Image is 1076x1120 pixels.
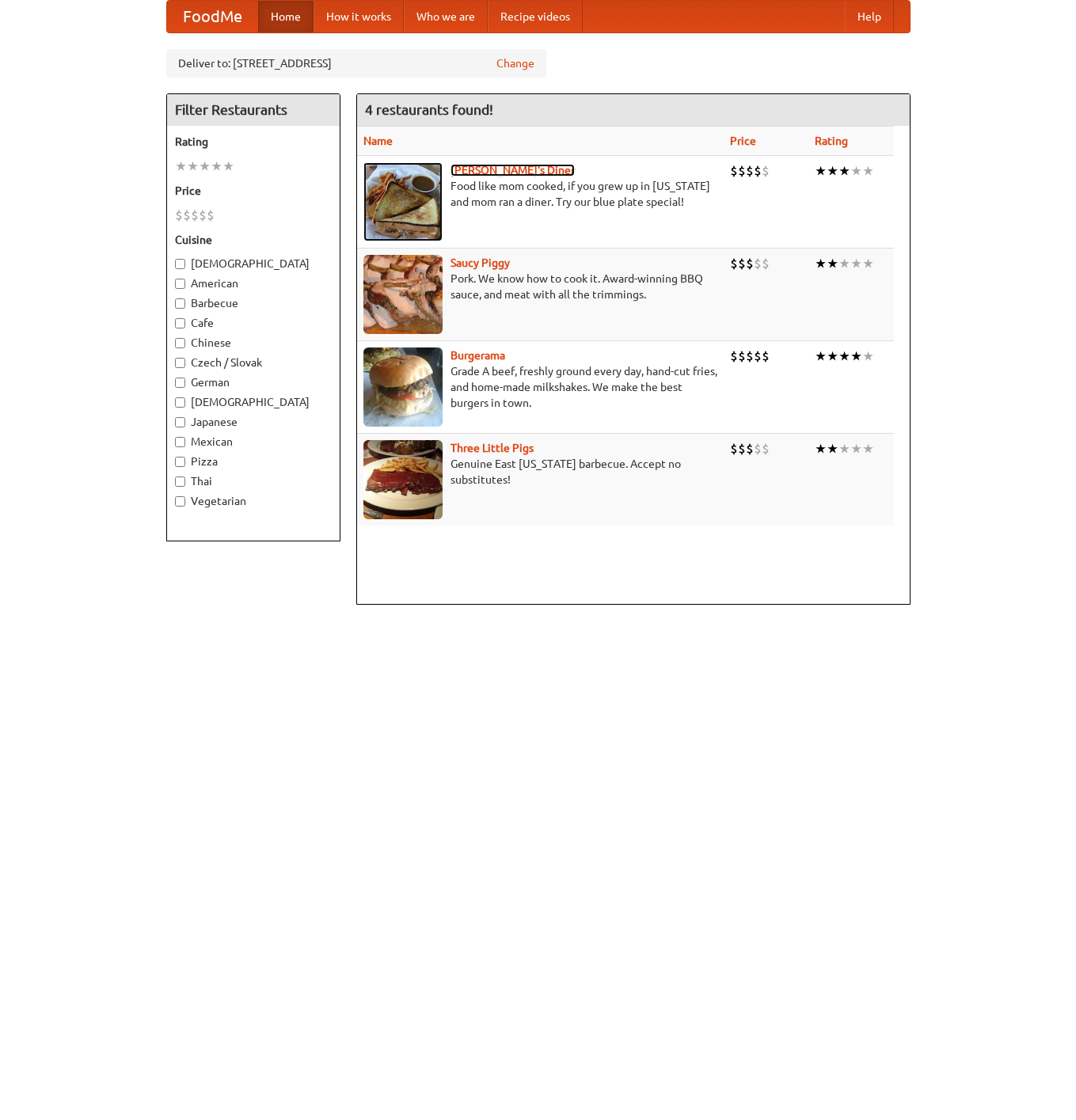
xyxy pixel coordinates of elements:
[762,162,770,180] li: $
[451,442,534,454] a: Three Little Pigs
[815,135,848,147] a: Rating
[175,259,185,269] input: [DEMOGRAPHIC_DATA]
[815,255,827,272] li: ★
[175,295,332,311] label: Barbecue
[175,473,332,489] label: Thai
[258,1,314,32] a: Home
[175,493,332,509] label: Vegetarian
[167,94,340,126] h4: Filter Restaurants
[815,162,827,180] li: ★
[363,271,717,302] p: Pork. We know how to cook it. Award-winning BBQ sauce, and meat with all the trimmings.
[199,158,211,175] li: ★
[175,378,185,388] input: German
[746,440,754,457] li: $
[451,256,510,269] a: Saucy Piggy
[175,355,332,370] label: Czech / Slovak
[827,162,838,180] li: ★
[762,255,770,272] li: $
[363,456,717,488] p: Genuine East [US_STATE] barbecue. Accept no substitutes!
[175,315,332,331] label: Cafe
[175,279,185,289] input: American
[862,440,874,457] li: ★
[850,162,862,180] li: ★
[222,158,234,175] li: ★
[746,162,754,180] li: $
[175,417,185,427] input: Japanese
[862,162,874,180] li: ★
[175,394,332,410] label: [DEMOGRAPHIC_DATA]
[746,255,754,272] li: $
[827,347,838,365] li: ★
[738,440,746,457] li: $
[175,158,187,175] li: ★
[211,158,222,175] li: ★
[762,347,770,365] li: $
[838,440,850,457] li: ★
[850,440,862,457] li: ★
[175,232,332,248] h5: Cuisine
[730,440,738,457] li: $
[175,454,332,469] label: Pizza
[862,255,874,272] li: ★
[730,255,738,272] li: $
[191,207,199,224] li: $
[451,349,505,362] a: Burgerama
[746,347,754,365] li: $
[363,178,717,210] p: Food like mom cooked, if you grew up in [US_STATE] and mom ran a diner. Try our blue plate special!
[762,440,770,457] li: $
[175,183,332,199] h5: Price
[314,1,404,32] a: How it works
[850,347,862,365] li: ★
[363,440,443,519] img: littlepigs.jpg
[845,1,894,32] a: Help
[451,164,575,177] b: [PERSON_NAME]'s Diner
[850,255,862,272] li: ★
[175,298,185,309] input: Barbecue
[827,255,838,272] li: ★
[175,397,185,408] input: [DEMOGRAPHIC_DATA]
[183,207,191,224] li: $
[175,134,332,150] h5: Rating
[175,338,185,348] input: Chinese
[167,1,258,32] a: FoodMe
[488,1,583,32] a: Recipe videos
[363,162,443,241] img: sallys.jpg
[175,496,185,507] input: Vegetarian
[175,318,185,328] input: Cafe
[363,347,443,427] img: burgerama.jpg
[175,256,332,271] label: [DEMOGRAPHIC_DATA]
[838,255,850,272] li: ★
[175,374,332,390] label: German
[738,162,746,180] li: $
[754,440,762,457] li: $
[738,255,746,272] li: $
[365,102,493,117] ng-pluralize: 4 restaurants found!
[363,255,443,334] img: saucy.jpg
[838,347,850,365] li: ★
[730,162,738,180] li: $
[363,135,393,147] a: Name
[838,162,850,180] li: ★
[730,347,738,365] li: $
[175,335,332,351] label: Chinese
[754,255,762,272] li: $
[862,347,874,365] li: ★
[404,1,488,32] a: Who we are
[730,135,756,147] a: Price
[815,440,827,457] li: ★
[187,158,199,175] li: ★
[175,437,185,447] input: Mexican
[496,55,534,71] a: Change
[207,207,215,224] li: $
[175,434,332,450] label: Mexican
[175,275,332,291] label: American
[175,207,183,224] li: $
[827,440,838,457] li: ★
[175,476,185,487] input: Thai
[815,347,827,365] li: ★
[175,414,332,430] label: Japanese
[175,358,185,368] input: Czech / Slovak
